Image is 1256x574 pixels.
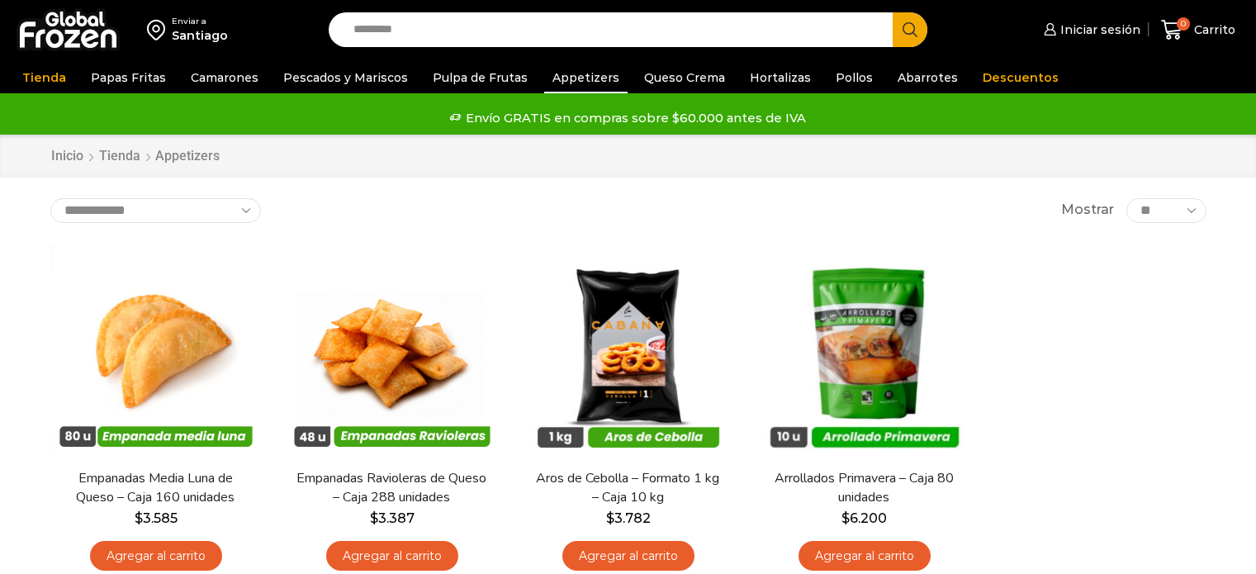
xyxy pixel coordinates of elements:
[606,510,614,526] span: $
[370,510,378,526] span: $
[974,62,1067,93] a: Descuentos
[742,62,819,93] a: Hortalizas
[60,469,250,507] a: Empanadas Media Luna de Queso – Caja 160 unidades
[370,510,415,526] bdi: 3.387
[544,62,628,93] a: Appetizers
[1061,201,1114,220] span: Mostrar
[90,541,222,572] a: Agregar al carrito: “Empanadas Media Luna de Queso - Caja 160 unidades”
[1157,11,1239,50] a: 0 Carrito
[98,147,141,166] a: Tienda
[1040,13,1140,46] a: Iniciar sesión
[50,147,84,166] a: Inicio
[50,147,220,166] nav: Breadcrumb
[135,510,143,526] span: $
[155,148,220,164] h1: Appetizers
[14,62,74,93] a: Tienda
[1190,21,1235,38] span: Carrito
[147,16,172,44] img: address-field-icon.svg
[841,510,850,526] span: $
[135,510,178,526] bdi: 3.585
[1056,21,1140,38] span: Iniciar sesión
[172,16,228,27] div: Enviar a
[1177,17,1190,31] span: 0
[769,469,959,507] a: Arrollados Primavera – Caja 80 unidades
[889,62,966,93] a: Abarrotes
[296,469,486,507] a: Empanadas Ravioleras de Queso – Caja 288 unidades
[182,62,267,93] a: Camarones
[50,198,261,223] select: Pedido de la tienda
[636,62,733,93] a: Queso Crema
[424,62,536,93] a: Pulpa de Frutas
[275,62,416,93] a: Pescados y Mariscos
[606,510,651,526] bdi: 3.782
[83,62,174,93] a: Papas Fritas
[893,12,927,47] button: Search button
[172,27,228,44] div: Santiago
[841,510,887,526] bdi: 6.200
[326,541,458,572] a: Agregar al carrito: “Empanadas Ravioleras de Queso - Caja 288 unidades”
[562,541,694,572] a: Agregar al carrito: “Aros de Cebolla - Formato 1 kg - Caja 10 kg”
[533,469,723,507] a: Aros de Cebolla – Formato 1 kg – Caja 10 kg
[827,62,881,93] a: Pollos
[799,541,931,572] a: Agregar al carrito: “Arrollados Primavera - Caja 80 unidades”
